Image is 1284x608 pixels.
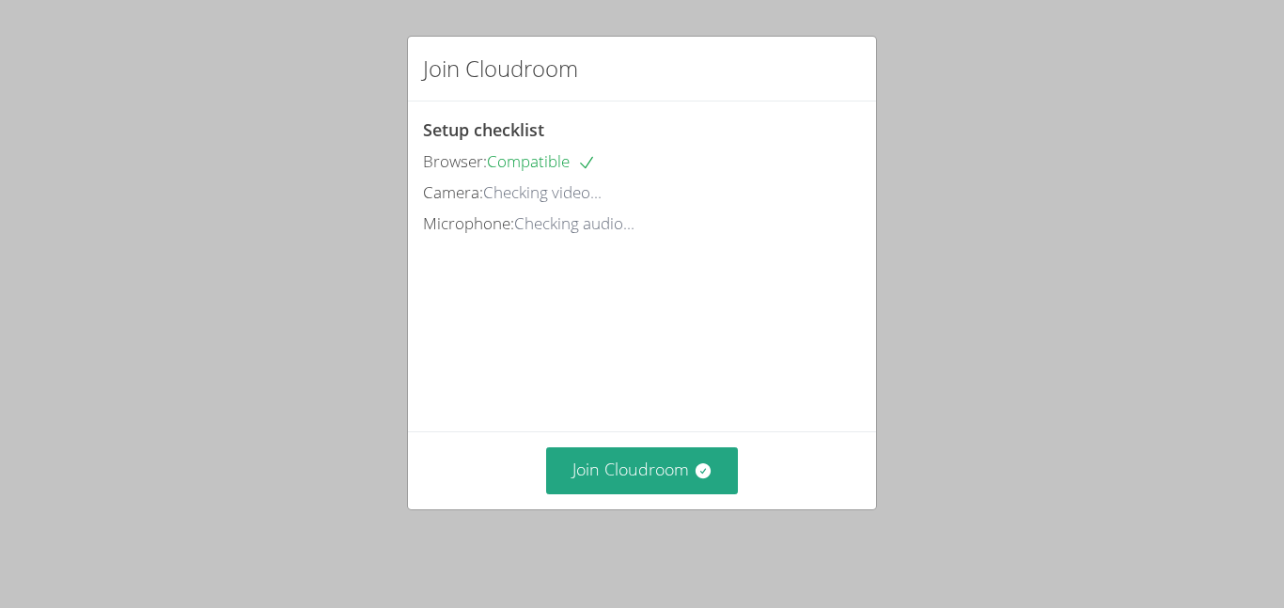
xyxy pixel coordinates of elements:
[546,447,739,493] button: Join Cloudroom
[483,181,602,203] span: Checking video...
[423,52,578,86] h2: Join Cloudroom
[423,181,483,203] span: Camera:
[514,212,634,234] span: Checking audio...
[423,150,487,172] span: Browser:
[423,118,544,141] span: Setup checklist
[423,212,514,234] span: Microphone:
[487,150,596,172] span: Compatible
